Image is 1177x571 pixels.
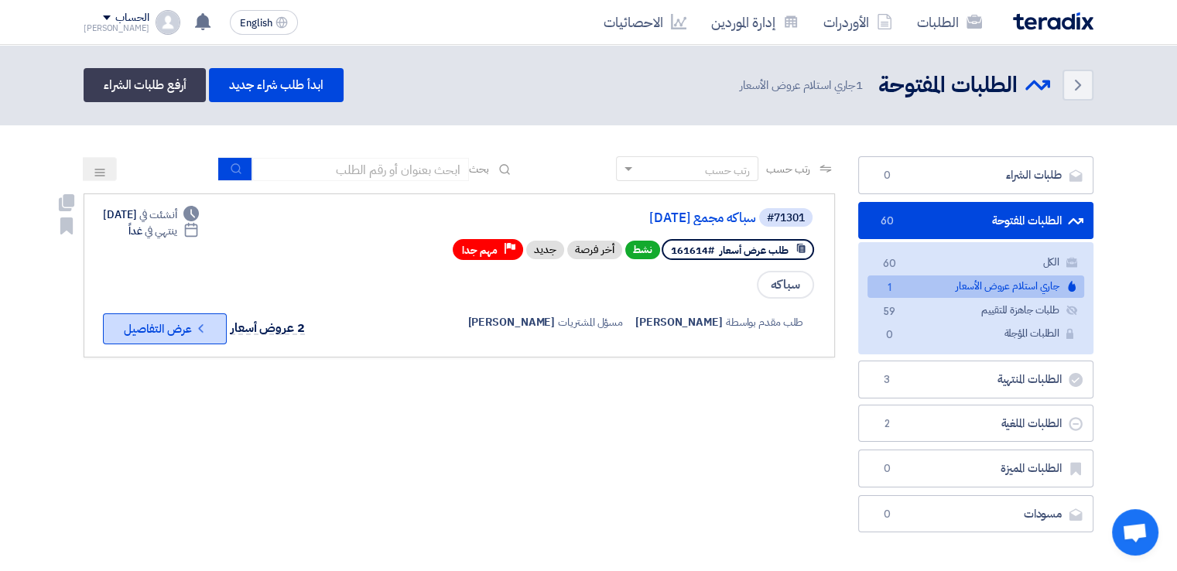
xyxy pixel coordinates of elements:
[867,323,1084,345] a: الطلبات المؤجلة
[858,361,1093,398] a: الطلبات المنتهية3
[591,4,699,40] a: الاحصائيات
[156,10,180,35] img: profile_test.png
[878,461,896,477] span: 0
[858,405,1093,443] a: الطلبات الملغية2
[878,70,1018,101] h2: الطلبات المفتوحة
[867,251,1084,274] a: الكل
[103,313,227,344] button: عرض التفاصيل
[558,314,623,330] span: مسؤل المشتريات
[766,161,810,177] span: رتب حسب
[726,314,804,330] span: طلب مقدم بواسطة
[720,243,789,258] span: طلب عرض أسعار
[84,68,206,102] a: أرفع طلبات الشراء
[858,495,1093,533] a: مسودات0
[867,275,1084,298] a: جاري استلام عروض الأسعار
[128,223,199,239] div: غداً
[867,299,1084,322] a: طلبات جاهزة للتقييم
[858,156,1093,194] a: طلبات الشراء0
[230,10,298,35] button: English
[880,304,898,320] span: 59
[757,271,814,299] span: سباكه
[115,12,149,25] div: الحساب
[462,243,498,258] span: مهم جدا
[699,4,811,40] a: إدارة الموردين
[858,202,1093,240] a: الطلبات المفتوحة60
[856,77,863,94] span: 1
[740,77,866,94] span: جاري استلام عروض الأسعار
[467,314,555,330] span: [PERSON_NAME]
[84,24,149,32] div: [PERSON_NAME]
[145,223,176,239] span: ينتهي في
[905,4,994,40] a: الطلبات
[878,168,896,183] span: 0
[139,207,176,223] span: أنشئت في
[447,211,756,225] a: سباكه مجمع [DATE]
[880,280,898,296] span: 1
[1112,509,1158,556] div: Open chat
[252,158,469,181] input: ابحث بعنوان أو رقم الطلب
[878,372,896,388] span: 3
[878,214,896,229] span: 60
[880,327,898,344] span: 0
[878,507,896,522] span: 0
[567,241,622,259] div: أخر فرصة
[858,450,1093,487] a: الطلبات المميزة0
[240,18,272,29] span: English
[811,4,905,40] a: الأوردرات
[209,68,343,102] a: ابدأ طلب شراء جديد
[705,162,750,179] div: رتب حسب
[625,241,660,259] span: نشط
[671,243,714,258] span: #161614
[103,207,199,223] div: [DATE]
[526,241,564,259] div: جديد
[635,314,723,330] span: [PERSON_NAME]
[878,416,896,432] span: 2
[1013,12,1093,30] img: Teradix logo
[231,319,305,337] span: 2 عروض أسعار
[469,161,489,177] span: بحث
[767,213,805,224] div: #71301
[880,256,898,272] span: 60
